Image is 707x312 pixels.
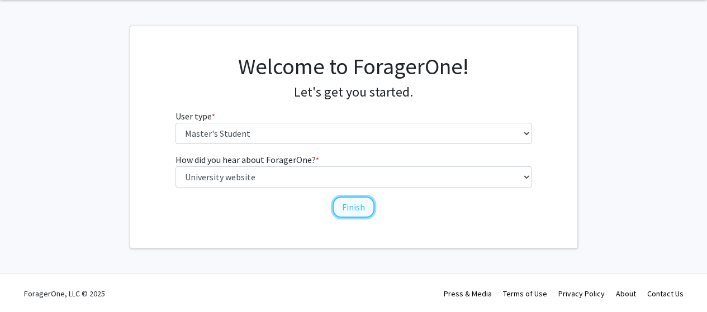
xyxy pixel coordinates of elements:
[175,109,215,123] label: User type
[175,84,532,100] h4: Let's get you started.
[503,289,547,299] a: Terms of Use
[647,289,684,299] a: Contact Us
[175,53,532,80] h1: Welcome to ForagerOne!
[444,289,492,299] a: Press & Media
[558,289,605,299] a: Privacy Policy
[333,196,374,218] button: Finish
[8,262,48,304] iframe: Chat
[175,153,319,166] label: How did you hear about ForagerOne?
[616,289,636,299] a: About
